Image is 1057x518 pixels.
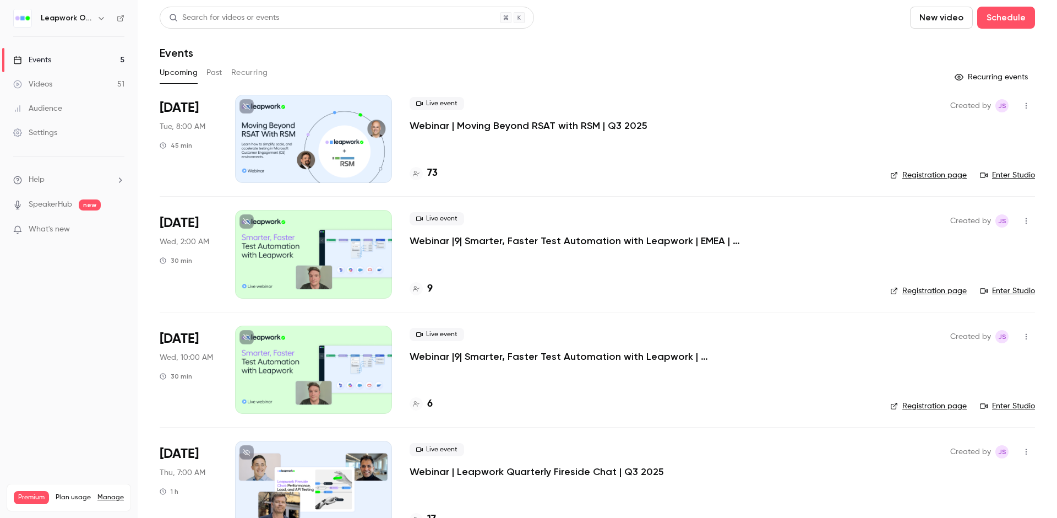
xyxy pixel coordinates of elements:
div: Search for videos or events [169,12,279,24]
h4: 73 [427,166,438,181]
div: Sep 23 Tue, 11:00 AM (America/New York) [160,95,217,183]
a: Registration page [890,170,967,181]
h4: 6 [427,397,433,412]
a: Registration page [890,285,967,296]
span: Created by [950,445,991,458]
a: 73 [410,166,438,181]
a: Enter Studio [980,401,1035,412]
span: Live event [410,443,464,456]
div: Settings [13,127,57,138]
a: Enter Studio [980,170,1035,181]
img: Leapwork Online Event [14,9,31,27]
span: JS [998,214,1006,228]
span: JS [998,99,1006,112]
span: Created by [950,214,991,228]
div: 1 h [160,487,178,496]
span: Jaynesh Singh [995,99,1009,112]
span: new [79,199,101,211]
a: Registration page [890,401,967,412]
div: 45 min [160,141,192,150]
span: Plan usage [56,493,91,502]
span: Jaynesh Singh [995,330,1009,343]
span: Live event [410,212,464,225]
span: [DATE] [160,445,199,463]
li: help-dropdown-opener [13,174,124,186]
h1: Events [160,46,193,60]
span: Jaynesh Singh [995,214,1009,228]
div: Sep 24 Wed, 1:00 PM (America/New York) [160,326,217,414]
a: Webinar | Moving Beyond RSAT with RSM | Q3 2025 [410,119,647,132]
a: Webinar |9| Smarter, Faster Test Automation with Leapwork | [GEOGRAPHIC_DATA] | Q3 2025 [410,350,740,363]
span: Premium [14,491,49,504]
span: Created by [950,330,991,343]
span: Live event [410,328,464,341]
span: Created by [950,99,991,112]
span: JS [998,445,1006,458]
div: Audience [13,103,62,114]
span: Wed, 10:00 AM [160,352,213,363]
span: Tue, 8:00 AM [160,121,205,132]
span: [DATE] [160,99,199,117]
a: 6 [410,397,433,412]
a: Enter Studio [980,285,1035,296]
button: New video [910,7,973,29]
a: SpeakerHub [29,199,72,211]
div: 30 min [160,372,192,381]
span: Live event [410,97,464,110]
iframe: Noticeable Trigger [111,225,124,235]
h6: Leapwork Online Event [41,13,92,24]
span: [DATE] [160,214,199,232]
a: Webinar | Leapwork Quarterly Fireside Chat | Q3 2025 [410,465,664,478]
div: Events [13,55,51,66]
span: Jaynesh Singh [995,445,1009,458]
span: [DATE] [160,330,199,348]
a: Manage [97,493,124,502]
button: Past [206,64,222,82]
span: JS [998,330,1006,343]
h4: 9 [427,282,433,296]
a: Webinar |9| Smarter, Faster Test Automation with Leapwork | EMEA | Q3 2025 [410,234,740,247]
span: Wed, 2:00 AM [160,236,209,247]
button: Recurring events [950,68,1035,86]
div: 30 min [160,256,192,265]
span: What's new [29,224,70,235]
span: Thu, 7:00 AM [160,467,205,478]
span: Help [29,174,45,186]
a: 9 [410,282,433,296]
div: Sep 24 Wed, 10:00 AM (Europe/London) [160,210,217,298]
button: Schedule [977,7,1035,29]
div: Videos [13,79,52,90]
button: Recurring [231,64,268,82]
button: Upcoming [160,64,198,82]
